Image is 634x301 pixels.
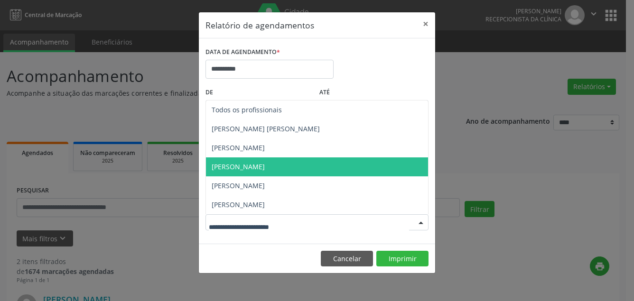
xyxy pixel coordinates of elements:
[212,124,320,133] span: [PERSON_NAME] [PERSON_NAME]
[212,200,265,209] span: [PERSON_NAME]
[212,181,265,190] span: [PERSON_NAME]
[212,105,282,114] span: Todos os profissionais
[321,251,373,267] button: Cancelar
[376,251,429,267] button: Imprimir
[212,162,265,171] span: [PERSON_NAME]
[212,143,265,152] span: [PERSON_NAME]
[319,85,429,100] label: ATÉ
[205,19,314,31] h5: Relatório de agendamentos
[416,12,435,36] button: Close
[205,85,315,100] label: De
[205,45,280,60] label: DATA DE AGENDAMENTO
